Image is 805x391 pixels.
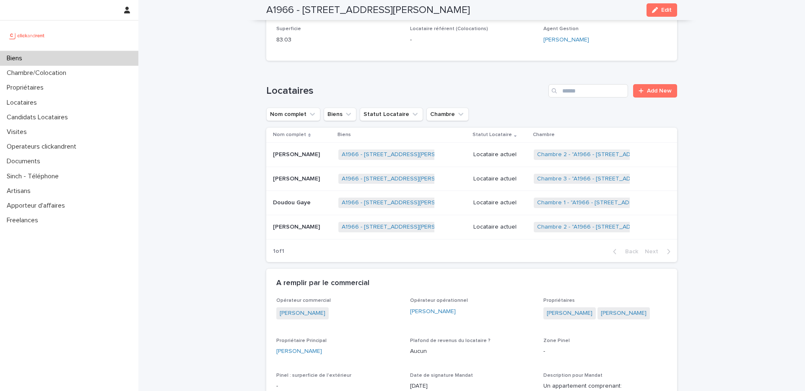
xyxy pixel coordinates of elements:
p: Nom complet [273,130,306,139]
a: [PERSON_NAME] [280,309,325,318]
span: Zone Pinel [543,338,570,343]
span: Plafond de revenus du locataire ? [410,338,491,343]
span: Add New [647,88,672,94]
button: Edit [647,3,677,17]
button: Chambre [426,108,469,121]
span: Locataire référent (Colocations) [410,26,488,31]
button: Nom complet [266,108,320,121]
p: Sinch - Téléphone [3,172,65,180]
a: Chambre 1 - "A1966 - [STREET_ADDRESS][PERSON_NAME]" [537,199,698,206]
a: A1966 - [STREET_ADDRESS][PERSON_NAME] [342,151,465,158]
span: Superficie [276,26,301,31]
p: Candidats Locataires [3,113,75,121]
img: UCB0brd3T0yccxBKYDjQ [7,27,47,44]
a: [PERSON_NAME] [276,347,322,356]
p: [PERSON_NAME] [273,222,322,231]
button: Back [606,248,641,255]
button: Statut Locataire [360,108,423,121]
span: Propriétaire Principal [276,338,327,343]
a: Chambre 2 - "A1966 - [STREET_ADDRESS][PERSON_NAME]" [537,224,699,231]
p: - [543,347,667,356]
p: Chambre [533,130,555,139]
span: Opérateur commercial [276,298,331,303]
button: Biens [324,108,356,121]
a: Chambre 2 - "A1966 - [STREET_ADDRESS][PERSON_NAME]" [537,151,699,158]
p: Freelances [3,216,45,224]
a: [PERSON_NAME] [547,309,592,318]
span: Edit [661,7,672,13]
p: [PERSON_NAME] [273,149,322,158]
p: Locataire actuel [473,199,527,206]
p: Visites [3,128,34,136]
p: Doudou Gaye [273,198,312,206]
p: Statut Locataire [473,130,512,139]
p: - [410,36,534,44]
a: [PERSON_NAME] [601,309,647,318]
p: Biens [3,54,29,62]
span: Date de signature Mandat [410,373,473,378]
h2: A1966 - [STREET_ADDRESS][PERSON_NAME] [266,4,470,16]
span: Back [620,249,638,255]
span: Opérateur opérationnel [410,298,468,303]
tr: Doudou GayeDoudou Gaye A1966 - [STREET_ADDRESS][PERSON_NAME] Locataire actuelChambre 1 - "A1966 -... [266,191,677,215]
p: 1 of 1 [266,241,291,262]
input: Search [548,84,628,98]
p: Biens [338,130,351,139]
span: Pinel : surperficie de l'extérieur [276,373,351,378]
p: Aucun [410,347,534,356]
p: Locataires [3,99,44,107]
p: Locataire actuel [473,175,527,183]
p: Documents [3,157,47,165]
a: [PERSON_NAME] [410,307,456,316]
span: Propriétaires [543,298,575,303]
p: - [276,382,400,391]
a: Chambre 3 - "A1966 - [STREET_ADDRESS][PERSON_NAME]" [537,175,699,183]
tr: [PERSON_NAME][PERSON_NAME] A1966 - [STREET_ADDRESS][PERSON_NAME] Locataire actuelChambre 3 - "A19... [266,167,677,191]
h2: A remplir par le commercial [276,279,369,288]
p: Locataire actuel [473,224,527,231]
span: Description pour Mandat [543,373,602,378]
span: Next [645,249,663,255]
p: Operateurs clickandrent [3,143,83,151]
p: [PERSON_NAME] [273,174,322,183]
p: Apporteur d'affaires [3,202,72,210]
a: A1966 - [STREET_ADDRESS][PERSON_NAME] [342,175,465,183]
button: Next [641,248,677,255]
tr: [PERSON_NAME][PERSON_NAME] A1966 - [STREET_ADDRESS][PERSON_NAME] Locataire actuelChambre 2 - "A19... [266,142,677,167]
tr: [PERSON_NAME][PERSON_NAME] A1966 - [STREET_ADDRESS][PERSON_NAME] Locataire actuelChambre 2 - "A19... [266,215,677,239]
h1: Locataires [266,85,545,97]
p: Artisans [3,187,37,195]
a: A1966 - [STREET_ADDRESS][PERSON_NAME] [342,199,465,206]
p: 83.03 [276,36,400,44]
p: [DATE] [410,382,534,391]
a: [PERSON_NAME] [543,36,589,44]
span: Agent Gestion [543,26,579,31]
p: Propriétaires [3,84,50,92]
p: Chambre/Colocation [3,69,73,77]
a: Add New [633,84,677,98]
a: A1966 - [STREET_ADDRESS][PERSON_NAME] [342,224,465,231]
p: Locataire actuel [473,151,527,158]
